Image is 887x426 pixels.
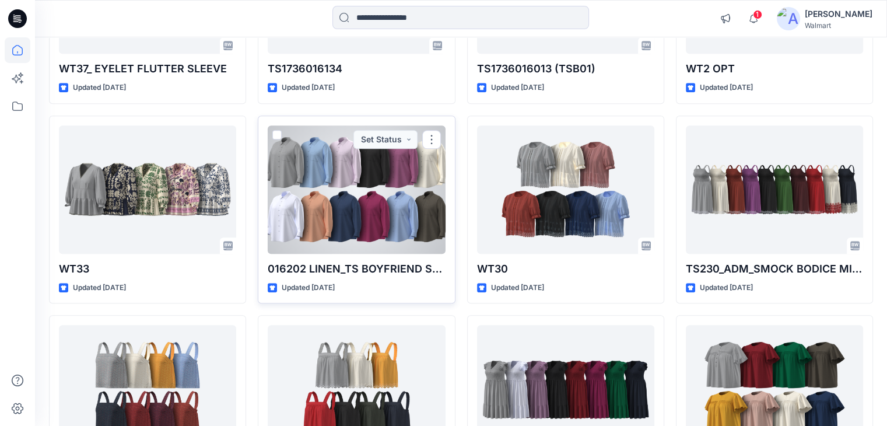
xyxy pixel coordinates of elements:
[777,7,800,30] img: avatar
[282,282,335,294] p: Updated [DATE]
[491,82,544,94] p: Updated [DATE]
[686,125,863,254] a: TS230_ADM_SMOCK BODICE MINI DRESS
[59,261,236,277] p: WT33
[268,61,445,77] p: TS1736016134
[491,282,544,294] p: Updated [DATE]
[282,82,335,94] p: Updated [DATE]
[686,61,863,77] p: WT2 OPT
[700,282,753,294] p: Updated [DATE]
[477,61,654,77] p: TS1736016013 (TSB01)
[477,261,654,277] p: WT30
[59,61,236,77] p: WT37_ EYELET FLUTTER SLEEVE
[477,125,654,254] a: WT30
[805,7,872,21] div: [PERSON_NAME]
[73,82,126,94] p: Updated [DATE]
[268,261,445,277] p: 016202 LINEN_TS BOYFRIEND SHIRT
[59,125,236,254] a: WT33
[805,21,872,30] div: Walmart
[686,261,863,277] p: TS230_ADM_SMOCK BODICE MINI DRESS
[268,125,445,254] a: 016202 LINEN_TS BOYFRIEND SHIRT
[700,82,753,94] p: Updated [DATE]
[753,10,762,19] span: 1
[73,282,126,294] p: Updated [DATE]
